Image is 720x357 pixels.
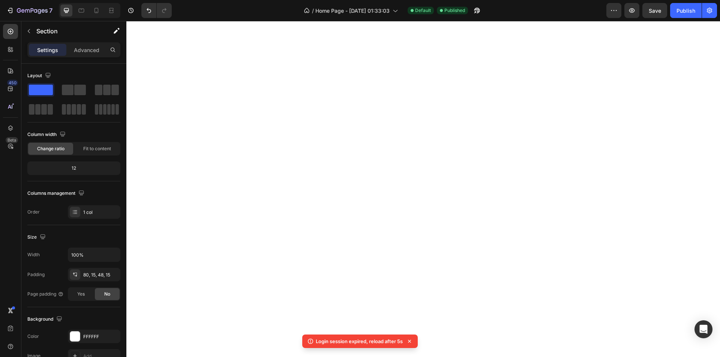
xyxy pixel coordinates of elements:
div: Color [27,333,39,340]
div: Background [27,314,64,324]
input: Auto [68,248,120,261]
span: Save [649,7,661,14]
div: Beta [6,137,18,143]
span: Home Page - [DATE] 01:33:03 [315,7,390,15]
span: Published [444,7,465,14]
div: 450 [7,80,18,86]
button: Save [642,3,667,18]
p: Settings [37,46,58,54]
button: Publish [670,3,702,18]
div: Padding [27,271,45,278]
span: No [104,291,110,297]
p: Advanced [74,46,99,54]
div: Page padding [27,291,64,297]
div: 80, 15, 48, 15 [83,272,118,278]
div: Layout [27,71,52,81]
span: Fit to content [83,145,111,152]
div: Undo/Redo [141,3,172,18]
span: Change ratio [37,145,64,152]
div: 12 [29,163,119,173]
div: FFFFFF [83,333,118,340]
span: Default [415,7,431,14]
div: Columns management [27,188,86,199]
div: Open Intercom Messenger [694,320,712,338]
div: Order [27,209,40,215]
p: 7 [49,6,52,15]
span: Yes [77,291,85,297]
p: Login session expired, reload after 5s [316,338,403,345]
span: / [312,7,314,15]
div: Column width [27,130,67,140]
div: Size [27,232,47,242]
iframe: Design area [126,21,720,357]
div: Width [27,251,40,258]
div: Publish [676,7,695,15]
p: Section [36,27,98,36]
button: 7 [3,3,56,18]
div: 1 col [83,209,118,216]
